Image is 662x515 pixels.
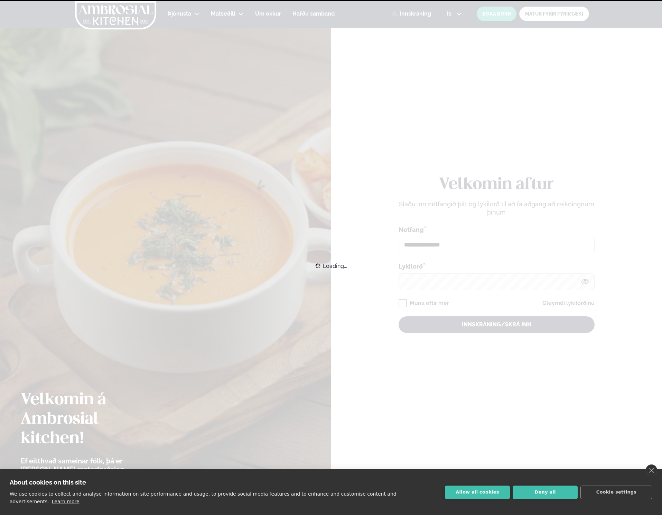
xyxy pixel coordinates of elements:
[10,491,397,504] p: We use cookies to collect and analyse information on site performance and usage, to provide socia...
[10,479,86,486] strong: About cookies on this site
[52,499,80,504] a: Learn more
[323,258,347,273] span: Loading...
[580,486,652,499] button: Cookie settings
[513,486,578,499] button: Deny all
[646,464,657,476] a: close
[445,486,510,499] button: Allow all cookies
